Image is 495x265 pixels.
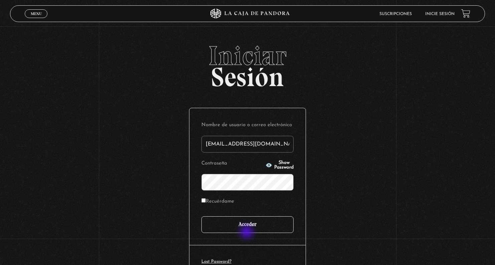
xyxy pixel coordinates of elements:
a: Lost Password? [201,259,231,264]
a: Inicie sesión [425,12,455,16]
input: Recuérdame [201,198,206,203]
label: Contraseña [201,159,264,169]
span: Iniciar [10,42,485,69]
input: Acceder [201,216,294,233]
span: Cerrar [28,17,44,22]
span: Show Password [274,161,294,170]
label: Recuérdame [201,197,234,207]
a: View your shopping cart [461,9,470,18]
span: Menu [31,12,42,16]
label: Nombre de usuario o correo electrónico [201,120,294,130]
a: Suscripciones [379,12,412,16]
button: Show Password [266,161,294,170]
h2: Sesión [10,42,485,85]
